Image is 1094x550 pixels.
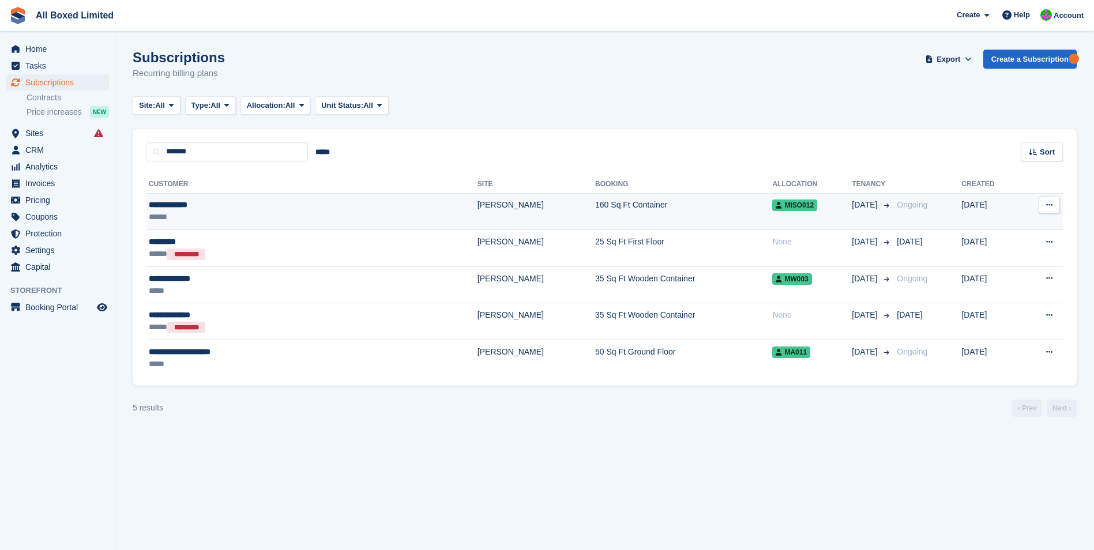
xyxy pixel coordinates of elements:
span: Ongoing [897,274,927,283]
div: 5 results [133,402,163,414]
span: Subscriptions [25,74,95,91]
td: [PERSON_NAME] [478,340,595,376]
span: Export [937,54,960,65]
span: [DATE] [852,273,879,285]
span: Pricing [25,192,95,208]
span: [DATE] [852,199,879,211]
a: menu [6,225,109,242]
i: Smart entry sync failures have occurred [94,129,103,138]
a: menu [6,142,109,158]
td: [PERSON_NAME] [478,266,595,303]
a: Preview store [95,300,109,314]
div: Tooltip anchor [1069,54,1079,64]
td: [PERSON_NAME] [478,193,595,230]
button: Export [923,50,974,69]
td: 50 Sq Ft Ground Floor [595,340,772,376]
button: Allocation: All [240,96,311,115]
a: menu [6,192,109,208]
span: Allocation: [247,100,285,111]
span: Sort [1040,146,1055,158]
div: None [772,309,852,321]
td: [DATE] [961,266,1020,303]
span: All [363,100,373,111]
button: Type: All [185,96,236,115]
span: Ongoing [897,347,927,356]
td: [PERSON_NAME] [478,303,595,340]
a: menu [6,58,109,74]
span: Protection [25,225,95,242]
span: Unit Status: [321,100,363,111]
span: MA011 [772,346,810,358]
span: All [210,100,220,111]
span: Site: [139,100,155,111]
a: Create a Subscription [983,50,1077,69]
th: Site [478,175,595,194]
div: NEW [90,106,109,118]
span: [DATE] [852,236,879,248]
span: [DATE] [897,310,922,319]
img: Eliza Goss [1040,9,1052,21]
span: Booking Portal [25,299,95,315]
span: [DATE] [852,346,879,358]
span: MW003 [772,273,811,285]
span: Storefront [10,285,115,296]
span: [DATE] [897,237,922,246]
th: Customer [146,175,478,194]
td: [PERSON_NAME] [478,230,595,267]
span: CRM [25,142,95,158]
a: Next [1047,400,1077,417]
span: Tasks [25,58,95,74]
a: menu [6,175,109,191]
h1: Subscriptions [133,50,225,65]
th: Tenancy [852,175,892,194]
span: Create [957,9,980,21]
p: Recurring billing plans [133,67,225,80]
a: menu [6,242,109,258]
span: MISO012 [772,199,817,211]
a: menu [6,299,109,315]
nav: Page [1010,400,1079,417]
a: All Boxed Limited [31,6,118,25]
a: Price increases NEW [27,106,109,118]
button: Site: All [133,96,181,115]
a: Contracts [27,92,109,103]
span: All [285,100,295,111]
td: [DATE] [961,193,1020,230]
span: Capital [25,259,95,275]
a: menu [6,41,109,57]
span: [DATE] [852,309,879,321]
td: [DATE] [961,340,1020,376]
td: [DATE] [961,303,1020,340]
td: 35 Sq Ft Wooden Container [595,303,772,340]
span: Settings [25,242,95,258]
span: Ongoing [897,200,927,209]
div: None [772,236,852,248]
td: 25 Sq Ft First Floor [595,230,772,267]
span: Analytics [25,159,95,175]
td: [DATE] [961,230,1020,267]
td: 160 Sq Ft Container [595,193,772,230]
a: menu [6,74,109,91]
a: menu [6,209,109,225]
span: Coupons [25,209,95,225]
th: Created [961,175,1020,194]
span: Home [25,41,95,57]
a: menu [6,159,109,175]
span: Account [1054,10,1084,21]
img: stora-icon-8386f47178a22dfd0bd8f6a31ec36ba5ce8667c1dd55bd0f319d3a0aa187defe.svg [9,7,27,24]
span: All [155,100,165,111]
a: Previous [1012,400,1042,417]
a: menu [6,125,109,141]
span: Price increases [27,107,82,118]
span: Help [1014,9,1030,21]
button: Unit Status: All [315,96,388,115]
span: Invoices [25,175,95,191]
span: Type: [191,100,211,111]
span: Sites [25,125,95,141]
td: 35 Sq Ft Wooden Container [595,266,772,303]
a: menu [6,259,109,275]
th: Booking [595,175,772,194]
th: Allocation [772,175,852,194]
